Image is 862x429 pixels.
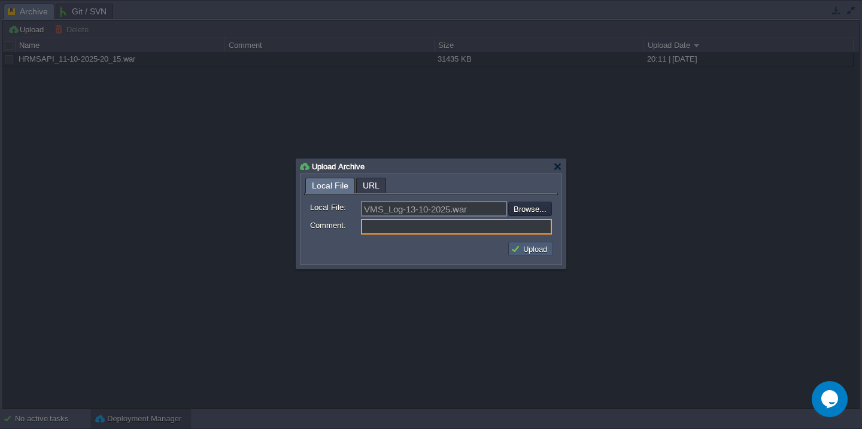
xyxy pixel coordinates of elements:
[363,178,380,193] span: URL
[310,201,360,214] label: Local File:
[312,178,348,193] span: Local File
[511,244,551,254] button: Upload
[310,219,360,232] label: Comment:
[312,162,365,171] span: Upload Archive
[812,381,850,417] iframe: chat widget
